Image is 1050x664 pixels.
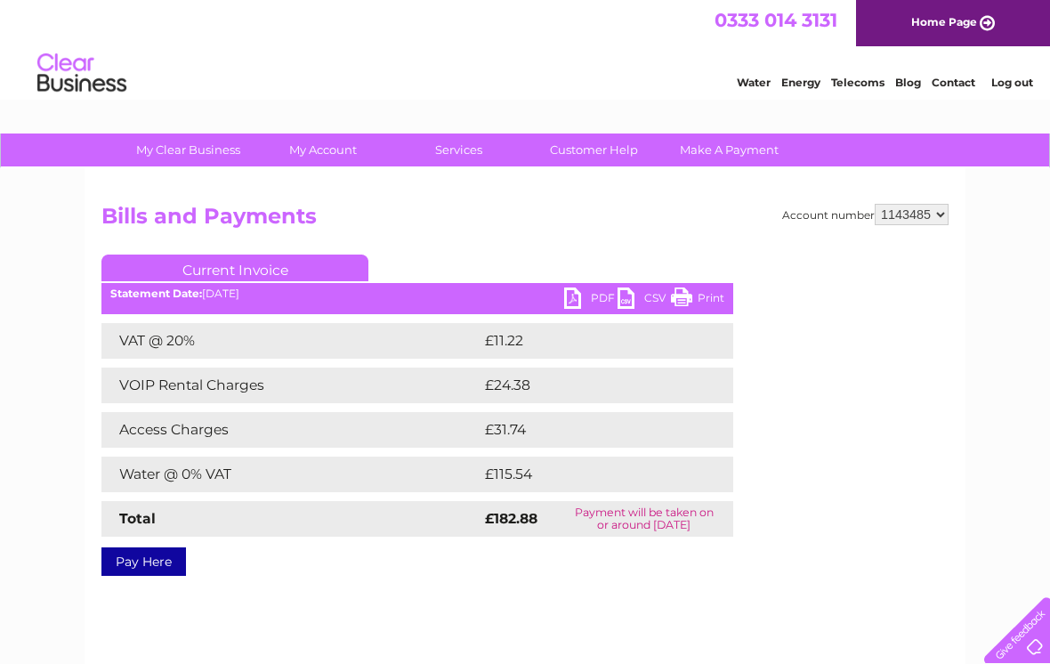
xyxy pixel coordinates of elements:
[250,134,397,166] a: My Account
[671,287,724,313] a: Print
[481,368,698,403] td: £24.38
[115,134,262,166] a: My Clear Business
[101,368,481,403] td: VOIP Rental Charges
[101,204,949,238] h2: Bills and Payments
[564,287,618,313] a: PDF
[781,76,820,89] a: Energy
[715,9,837,31] a: 0333 014 3131
[101,412,481,448] td: Access Charges
[521,134,667,166] a: Customer Help
[481,457,699,492] td: £115.54
[101,287,733,300] div: [DATE]
[119,510,156,527] strong: Total
[481,412,695,448] td: £31.74
[895,76,921,89] a: Blog
[101,323,481,359] td: VAT @ 20%
[101,547,186,576] a: Pay Here
[101,457,481,492] td: Water @ 0% VAT
[618,287,671,313] a: CSV
[831,76,884,89] a: Telecoms
[656,134,803,166] a: Make A Payment
[36,46,127,101] img: logo.png
[385,134,532,166] a: Services
[110,287,202,300] b: Statement Date:
[101,255,368,281] a: Current Invoice
[932,76,975,89] a: Contact
[991,76,1033,89] a: Log out
[737,76,771,89] a: Water
[554,501,733,537] td: Payment will be taken on or around [DATE]
[106,10,947,86] div: Clear Business is a trading name of Verastar Limited (registered in [GEOGRAPHIC_DATA] No. 3667643...
[485,510,537,527] strong: £182.88
[782,204,949,225] div: Account number
[481,323,693,359] td: £11.22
